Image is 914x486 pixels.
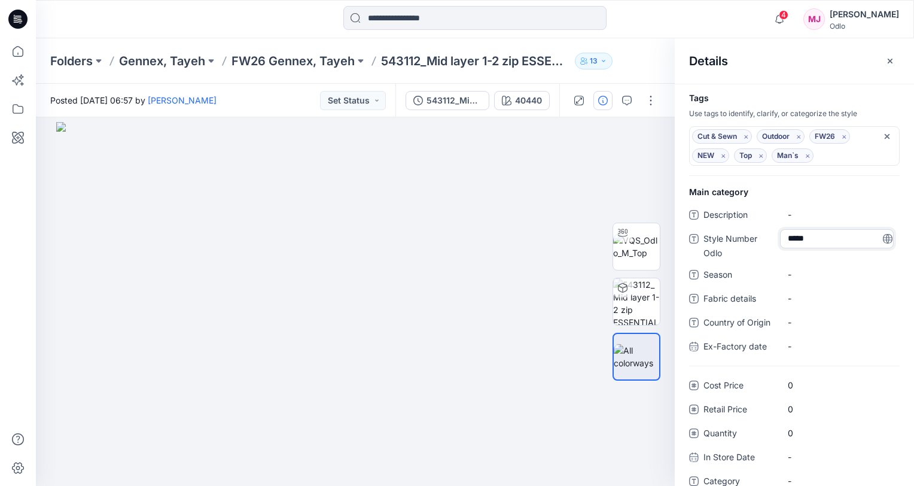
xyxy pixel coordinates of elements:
[703,232,775,260] span: Style Number Odlo
[675,93,914,104] h4: Tags
[703,450,775,467] span: In Store Date
[741,132,751,142] svg: Remove tag
[613,234,660,259] img: VQS_Odlo_M_Top
[703,339,775,356] span: Ex-Factory date
[718,151,729,161] svg: Remove tag
[703,402,775,419] span: Retail Price
[803,8,825,30] div: MJ
[590,54,598,68] p: 13
[56,122,654,486] img: eyJhbGciOiJIUzI1NiIsImtpZCI6IjAiLCJzbHQiOiJzZXMiLCJ0eXAiOiJKV1QifQ.eyJkYXRhIjp7InR5cGUiOiJzdG9yYW...
[777,148,808,163] span: Man`s
[50,53,93,69] a: Folders
[703,426,775,443] span: Quantity
[148,95,217,105] a: [PERSON_NAME]
[788,292,892,305] span: -
[788,427,892,439] span: 0
[515,94,542,107] div: 40440
[593,91,613,110] button: Details
[119,53,205,69] a: Gennex, Tayeh
[689,54,728,68] h2: Details
[756,151,766,161] svg: Remove tag
[788,316,892,329] span: -
[50,94,217,107] span: Posted [DATE] 06:57 by
[788,451,892,463] span: -
[613,278,660,325] img: 543112_Mid layer 1-2 zip ESSENTIAL WARM 1-2 ZIP_SMS_3D 40440
[739,148,761,163] span: Top
[794,132,804,142] svg: Remove tag
[381,53,570,69] p: 543112_Mid layer 1-2 zip ESSENTIAL WARM 1-2 ZIP_SMS_3D
[788,379,892,391] span: 0
[762,129,799,144] span: Outdoor
[788,268,892,281] span: -
[426,94,482,107] div: 543112_Mid layer 1-2 zip ESSENTIAL WARM 1-2 ZIP_SMS_3D
[788,208,892,221] span: -
[231,53,355,69] a: FW26 Gennex, Tayeh
[788,340,892,353] span: -
[703,268,775,284] span: Season
[697,148,724,163] span: NEW
[703,208,775,224] span: Description
[803,151,813,161] svg: Remove tag
[815,129,845,144] span: FW26
[882,132,892,141] div: Remove all tags
[575,53,613,69] button: 13
[839,132,849,142] svg: Remove tag
[689,186,748,198] span: Main category
[703,315,775,332] span: Country of Origin
[703,291,775,308] span: Fabric details
[494,91,550,110] button: 40440
[779,10,788,20] span: 4
[614,344,659,369] img: All colorways
[830,22,899,31] div: Odlo
[697,129,747,144] span: Cut & Sewn
[675,108,914,119] p: Use tags to identify, clarify, or categorize the style
[406,91,489,110] button: 543112_Mid layer 1-2 zip ESSENTIAL WARM 1-2 ZIP_SMS_3D
[703,378,775,395] span: Cost Price
[788,403,892,415] span: 0
[830,7,899,22] div: [PERSON_NAME]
